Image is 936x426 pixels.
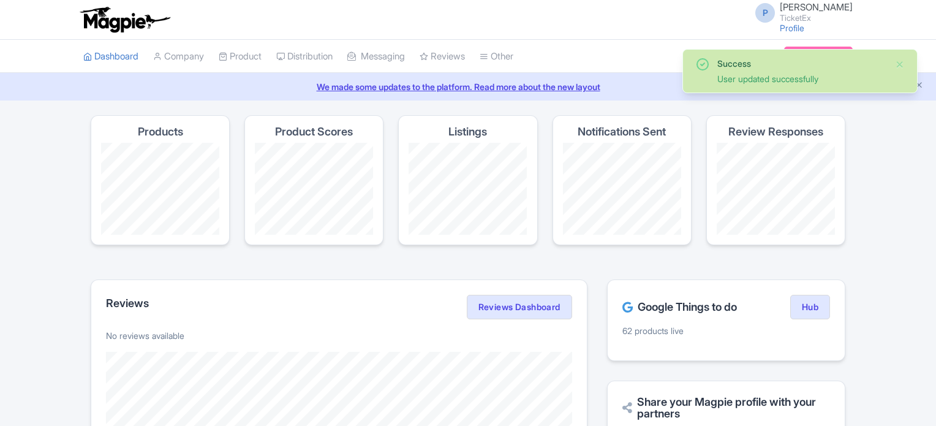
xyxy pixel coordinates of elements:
a: Messaging [347,40,405,74]
h2: Google Things to do [622,301,737,313]
div: Success [717,57,885,70]
small: TicketEx [780,14,853,22]
a: Subscription [784,47,853,65]
p: 62 products live [622,324,830,337]
a: Reviews Dashboard [467,295,572,319]
a: Reviews [420,40,465,74]
a: Dashboard [83,40,138,74]
div: User updated successfully [717,72,885,85]
h2: Reviews [106,297,149,310]
a: Profile [780,23,804,33]
h2: Share your Magpie profile with your partners [622,396,830,420]
h4: Review Responses [728,126,823,138]
img: logo-ab69f6fb50320c5b225c76a69d11143b.png [77,6,172,33]
p: No reviews available [106,329,572,342]
h4: Notifications Sent [578,126,666,138]
button: Close announcement [915,79,924,93]
h4: Product Scores [275,126,353,138]
a: We made some updates to the platform. Read more about the new layout [7,80,929,93]
a: Product [219,40,262,74]
span: [PERSON_NAME] [780,1,853,13]
span: P [755,3,775,23]
a: Other [480,40,513,74]
a: Company [153,40,204,74]
a: Distribution [276,40,333,74]
h4: Listings [448,126,487,138]
a: P [PERSON_NAME] TicketEx [748,2,853,22]
a: Hub [790,295,830,319]
h4: Products [138,126,183,138]
button: Close [895,57,905,72]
